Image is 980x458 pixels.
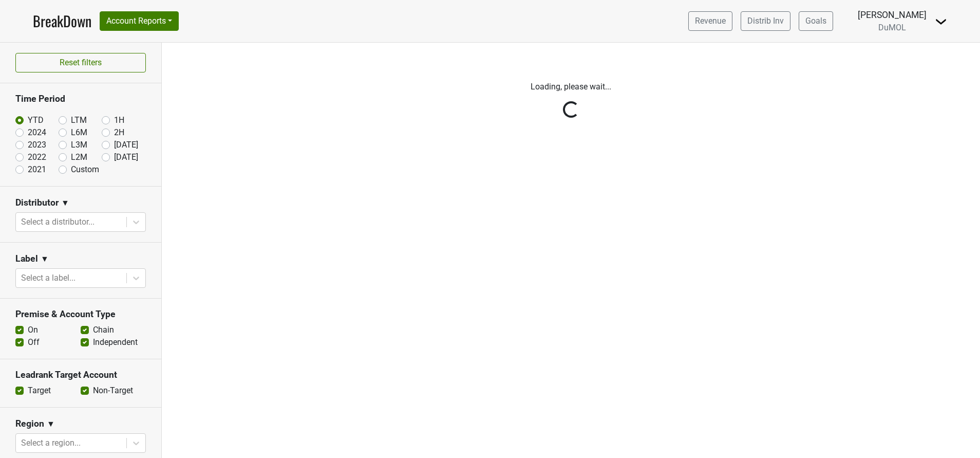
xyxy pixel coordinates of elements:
[878,23,906,32] span: DuMOL
[33,10,91,32] a: BreakDown
[741,11,790,31] a: Distrib Inv
[858,8,927,22] div: [PERSON_NAME]
[286,81,856,93] p: Loading, please wait...
[688,11,732,31] a: Revenue
[935,15,947,28] img: Dropdown Menu
[799,11,833,31] a: Goals
[100,11,179,31] button: Account Reports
